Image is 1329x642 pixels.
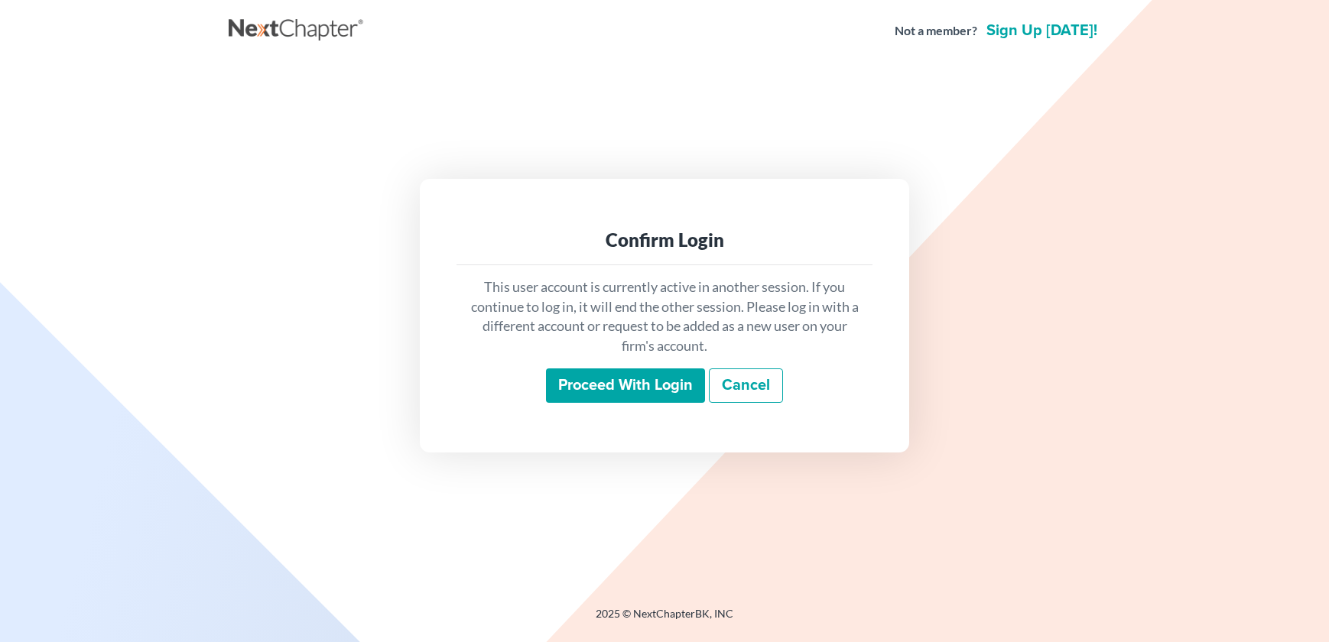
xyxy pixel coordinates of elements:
[469,277,860,356] p: This user account is currently active in another session. If you continue to log in, it will end ...
[895,22,977,40] strong: Not a member?
[469,228,860,252] div: Confirm Login
[709,368,783,404] a: Cancel
[983,23,1100,38] a: Sign up [DATE]!
[546,368,705,404] input: Proceed with login
[229,606,1100,634] div: 2025 © NextChapterBK, INC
